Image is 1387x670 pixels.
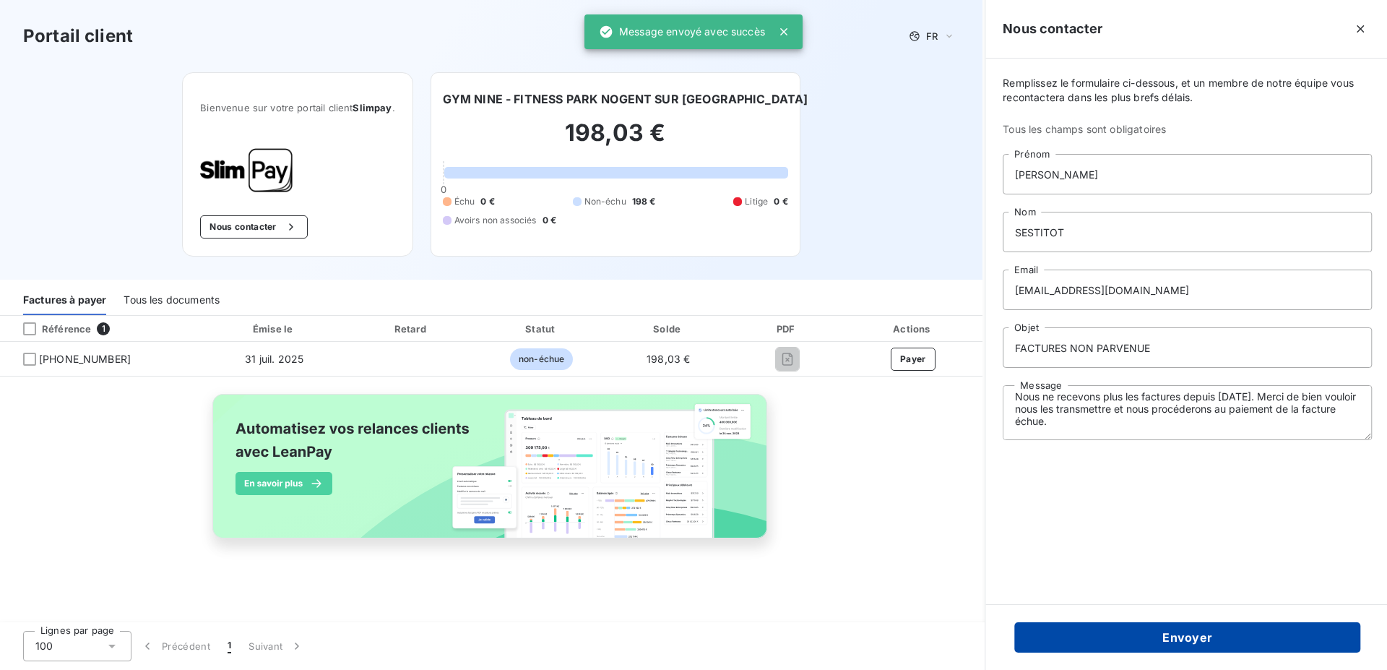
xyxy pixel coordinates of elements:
div: Tous les documents [124,285,220,315]
div: Solde [609,322,728,336]
span: 31 juil. 2025 [245,353,303,365]
span: Tous les champs sont obligatoires [1003,122,1372,137]
span: 1 [228,639,231,653]
input: placeholder [1003,327,1372,368]
button: 1 [219,631,240,661]
span: 198 € [632,195,656,208]
span: Avoirs non associés [454,214,537,227]
div: Statut [480,322,603,336]
span: 0 € [774,195,787,208]
h6: GYM NINE - FITNESS PARK NOGENT SUR [GEOGRAPHIC_DATA] [443,90,808,108]
div: Émise le [206,322,343,336]
span: Litige [745,195,768,208]
button: Précédent [131,631,219,661]
span: Remplissez le formulaire ci-dessous, et un membre de notre équipe vous recontactera dans les plus... [1003,76,1372,105]
span: Échu [454,195,475,208]
span: Non-échu [584,195,626,208]
span: [PHONE_NUMBER] [39,352,131,366]
span: 0 [441,184,446,195]
span: FR [926,30,938,42]
div: Actions [847,322,980,336]
input: placeholder [1003,154,1372,194]
button: Payer [891,348,936,371]
span: 0 € [480,195,494,208]
div: Factures à payer [23,285,106,315]
div: Message envoyé avec succès [599,19,765,45]
div: Référence [12,322,91,335]
img: banner [199,385,783,563]
button: Envoyer [1014,622,1360,653]
h5: Nous contacter [1003,19,1102,39]
button: Nous contacter [200,215,307,239]
span: Slimpay [353,102,392,113]
input: placeholder [1003,212,1372,252]
img: Company logo [200,148,293,192]
button: Suivant [240,631,313,661]
span: non-échue [510,348,573,370]
span: 198,03 € [647,353,690,365]
span: 0 € [543,214,556,227]
div: Retard [349,322,475,336]
h3: Portail client [23,23,133,49]
h2: 198,03 € [443,119,788,162]
span: 100 [35,639,53,653]
span: 1 [97,322,110,335]
span: Bienvenue sur votre portail client . [200,102,394,113]
div: PDF [734,322,841,336]
input: placeholder [1003,270,1372,310]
